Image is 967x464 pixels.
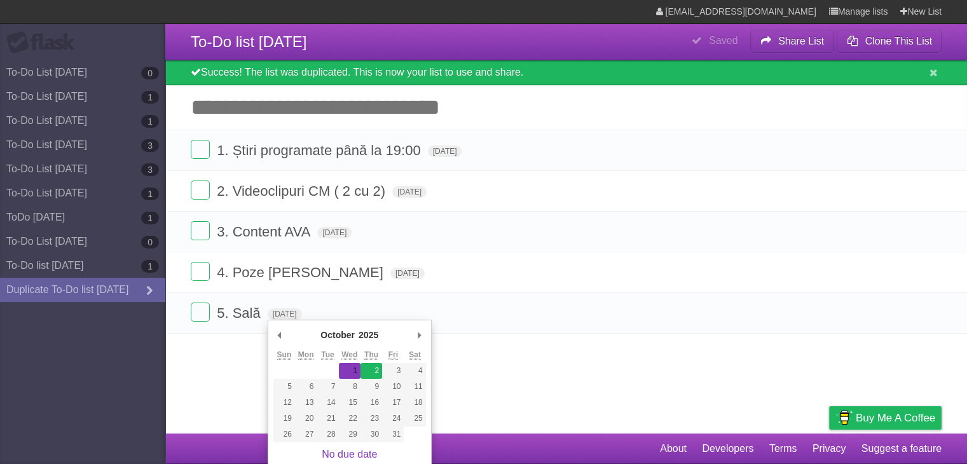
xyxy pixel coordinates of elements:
[268,308,302,320] span: [DATE]
[322,449,377,460] a: No due date
[404,395,425,411] button: 18
[709,35,737,46] b: Saved
[317,411,338,426] button: 21
[856,407,935,429] span: Buy me a coffee
[750,30,834,53] button: Share List
[339,379,360,395] button: 8
[404,363,425,379] button: 4
[273,379,295,395] button: 5
[388,350,398,360] abbr: Friday
[339,426,360,442] button: 29
[382,395,404,411] button: 17
[273,426,295,442] button: 26
[813,437,846,461] a: Privacy
[295,411,317,426] button: 20
[295,395,317,411] button: 13
[428,146,462,157] span: [DATE]
[141,139,159,152] b: 3
[769,437,797,461] a: Terms
[217,264,387,280] span: 4. Poze [PERSON_NAME]
[404,411,425,426] button: 25
[409,350,421,360] abbr: Saturday
[141,188,159,200] b: 1
[702,437,753,461] a: Developers
[360,426,382,442] button: 30
[319,325,357,345] div: October
[141,67,159,79] b: 0
[382,426,404,442] button: 31
[298,350,314,360] abbr: Monday
[413,325,426,345] button: Next Month
[364,350,378,360] abbr: Thursday
[191,181,210,200] label: Done
[360,363,382,379] button: 2
[295,426,317,442] button: 27
[217,142,423,158] span: 1. Știri programate până la 19:00
[390,268,425,279] span: [DATE]
[165,60,967,85] div: Success! The list was duplicated. This is now your list to use and share.
[141,115,159,128] b: 1
[317,379,338,395] button: 7
[357,325,380,345] div: 2025
[277,350,292,360] abbr: Sunday
[382,411,404,426] button: 24
[191,262,210,281] label: Done
[317,395,338,411] button: 14
[141,212,159,224] b: 1
[141,163,159,176] b: 3
[321,350,334,360] abbr: Tuesday
[392,186,427,198] span: [DATE]
[360,395,382,411] button: 16
[339,395,360,411] button: 15
[191,33,306,50] span: To-Do list [DATE]
[6,31,83,54] div: Flask
[861,437,942,461] a: Suggest a feature
[382,379,404,395] button: 10
[273,325,286,345] button: Previous Month
[404,379,425,395] button: 11
[191,140,210,159] label: Done
[360,411,382,426] button: 23
[217,224,313,240] span: 3. Content AVA
[141,260,159,273] b: 1
[317,426,338,442] button: 28
[141,91,159,104] b: 1
[829,406,942,430] a: Buy me a coffee
[217,183,388,199] span: 2. Videoclipuri CM ( 2 cu 2)
[273,395,295,411] button: 12
[217,305,264,321] span: 5. Sală
[273,411,295,426] button: 19
[295,379,317,395] button: 6
[660,437,687,461] a: About
[339,411,360,426] button: 22
[360,379,382,395] button: 9
[191,303,210,322] label: Done
[837,30,942,53] button: Clone This List
[191,221,210,240] label: Done
[382,363,404,379] button: 3
[341,350,357,360] abbr: Wednesday
[339,363,360,379] button: 1
[835,407,853,428] img: Buy me a coffee
[865,36,932,46] b: Clone This List
[778,36,824,46] b: Share List
[141,236,159,249] b: 0
[317,227,352,238] span: [DATE]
